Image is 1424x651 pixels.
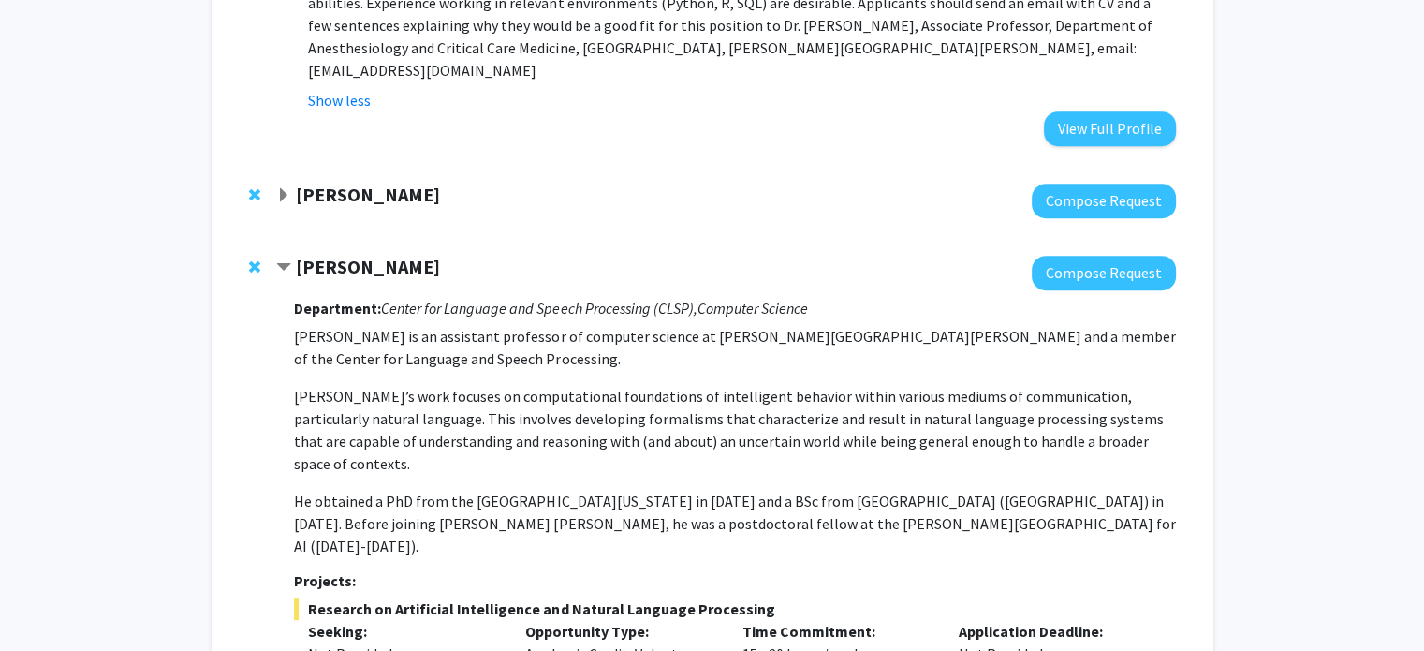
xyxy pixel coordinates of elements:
strong: [PERSON_NAME] [296,183,440,206]
strong: Projects: [294,571,356,590]
button: Compose Request to David Elbert [1032,184,1176,218]
p: He obtained a PhD from the [GEOGRAPHIC_DATA][US_STATE] in [DATE] and a BSc from [GEOGRAPHIC_DATA]... [294,490,1175,557]
strong: [PERSON_NAME] [296,255,440,278]
p: Time Commitment: [741,620,931,643]
button: Compose Request to Daniel Khashabi [1032,256,1176,290]
p: Application Deadline: [959,620,1148,643]
span: Expand David Elbert Bookmark [276,188,291,203]
p: [PERSON_NAME] is an assistant professor of computer science at [PERSON_NAME][GEOGRAPHIC_DATA][PER... [294,325,1175,370]
span: Research on Artificial Intelligence and Natural Language Processing [294,598,1175,620]
p: Seeking: [308,620,497,643]
p: Opportunity Type: [525,620,714,643]
i: Center for Language and Speech Processing (CLSP), [381,299,697,318]
span: Remove David Elbert from bookmarks [249,187,260,202]
i: Computer Science [697,299,807,318]
span: Remove Daniel Khashabi from bookmarks [249,259,260,274]
span: Contract Daniel Khashabi Bookmark [276,260,291,275]
p: [PERSON_NAME]’s work focuses on computational foundations of intelligent behavior within various ... [294,385,1175,475]
iframe: Chat [14,567,80,637]
button: View Full Profile [1044,111,1176,146]
strong: Department: [294,299,381,318]
button: Show less [308,89,371,111]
